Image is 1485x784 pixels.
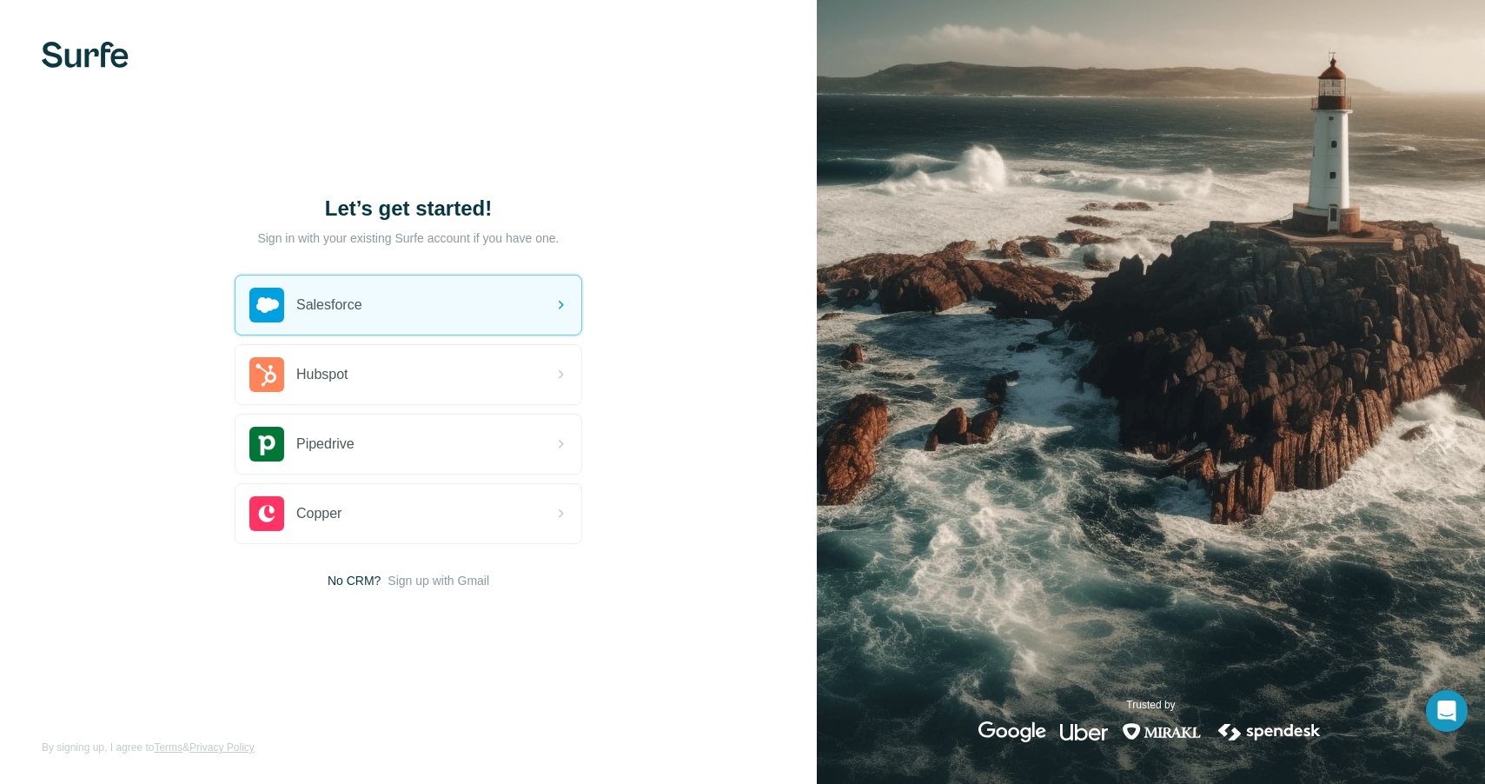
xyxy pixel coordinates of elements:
[1122,721,1202,742] img: mirakl's logo
[1426,690,1468,732] div: Open Intercom Messenger
[388,572,489,589] button: Sign up with Gmail
[249,496,284,531] img: copper's logo
[296,434,355,455] span: Pipedrive
[249,427,284,462] img: pipedrive's logo
[328,572,381,589] span: No CRM?
[249,288,284,322] img: salesforce's logo
[249,357,284,392] img: hubspot's logo
[1060,721,1108,742] img: uber's logo
[257,229,559,247] p: Sign in with your existing Surfe account if you have one.
[296,364,348,385] span: Hubspot
[296,503,341,524] span: Copper
[154,741,182,754] a: Terms
[42,740,255,755] span: By signing up, I agree to &
[296,295,362,316] span: Salesforce
[189,741,255,754] a: Privacy Policy
[978,721,1046,742] img: google's logo
[42,42,129,68] img: Surfe's logo
[1216,721,1323,742] img: spendesk's logo
[1126,697,1175,713] p: Trusted by
[235,195,582,223] h1: Let’s get started!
